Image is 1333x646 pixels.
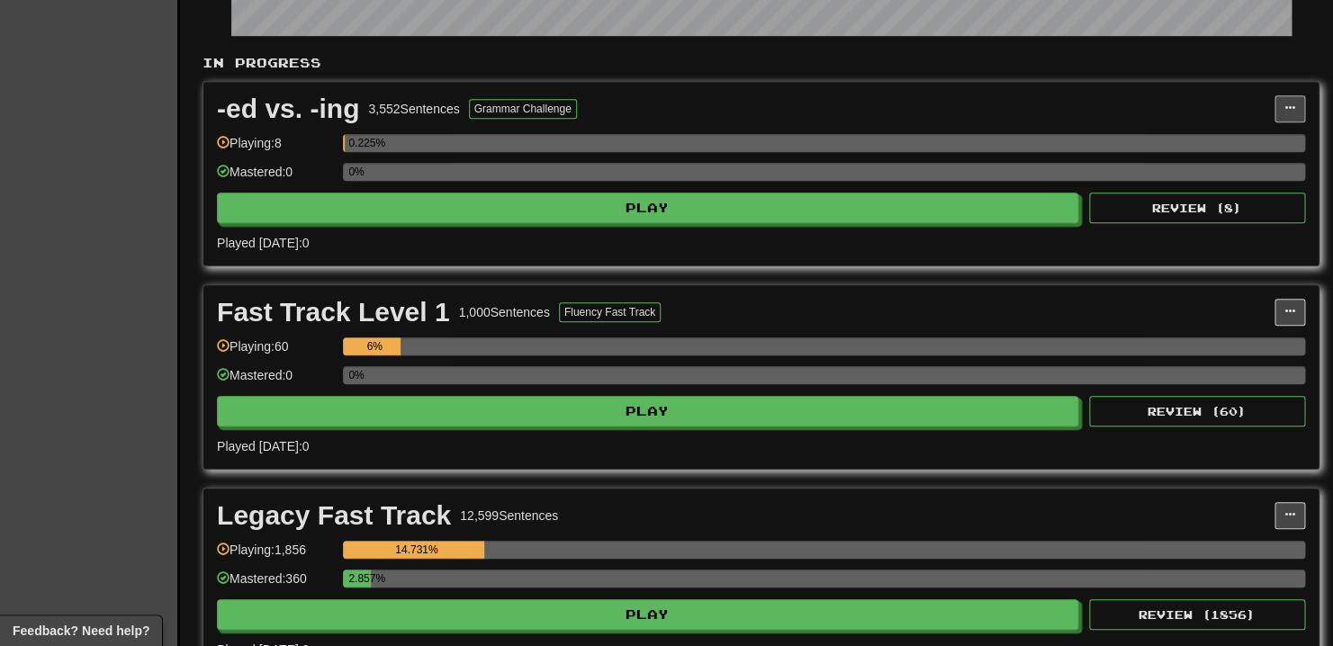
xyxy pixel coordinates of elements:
button: Review (60) [1089,396,1305,426]
button: Fluency Fast Track [559,302,661,322]
div: 6% [348,337,401,355]
div: Mastered: 0 [217,366,334,396]
div: 12,599 Sentences [460,507,558,525]
div: 14.731% [348,541,484,559]
div: Legacy Fast Track [217,502,451,529]
p: In Progress [203,54,1319,72]
div: -ed vs. -ing [217,95,359,122]
button: Play [217,396,1078,426]
span: Played [DATE]: 0 [217,236,309,250]
div: Playing: 8 [217,134,334,164]
div: Playing: 1,856 [217,541,334,570]
span: Played [DATE]: 0 [217,439,309,453]
div: 2.857% [348,570,370,588]
div: 3,552 Sentences [368,100,459,118]
div: Playing: 60 [217,337,334,367]
button: Review (1856) [1089,599,1305,630]
div: Mastered: 360 [217,570,334,599]
div: 1,000 Sentences [459,303,550,321]
button: Grammar Challenge [469,99,577,119]
div: Mastered: 0 [217,163,334,193]
div: Fast Track Level 1 [217,299,450,326]
span: Open feedback widget [13,622,149,640]
button: Play [217,599,1078,630]
button: Review (8) [1089,193,1305,223]
button: Play [217,193,1078,223]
